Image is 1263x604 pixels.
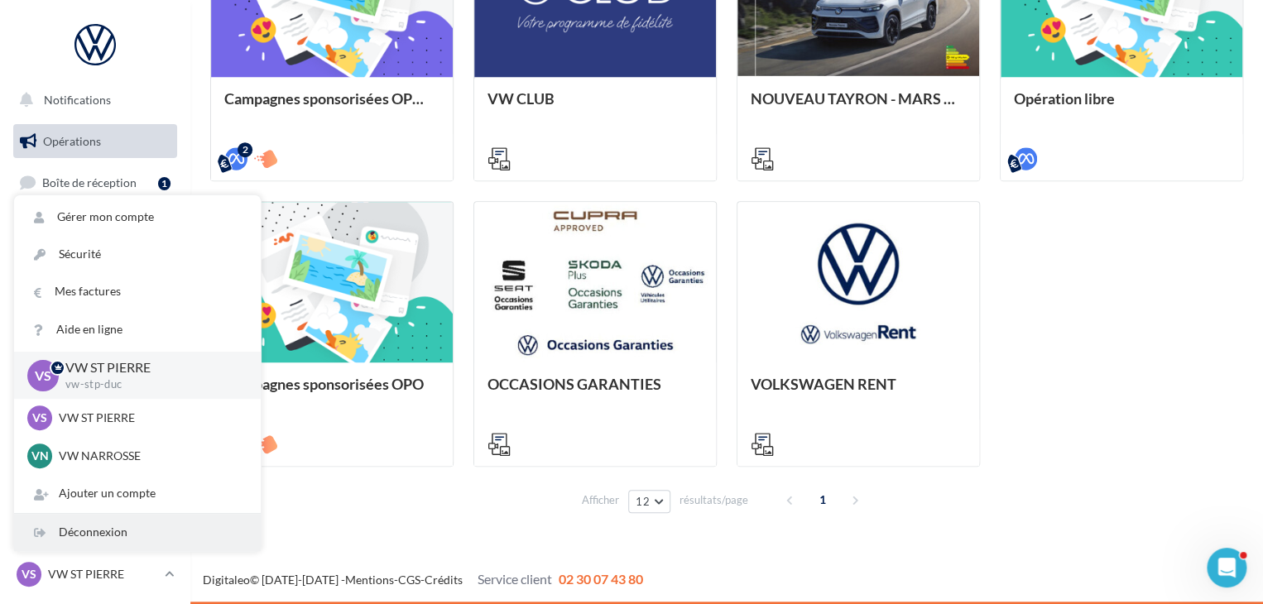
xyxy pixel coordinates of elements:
[65,358,234,377] p: VW ST PIERRE
[203,573,250,587] a: Digitaleo
[636,495,650,508] span: 12
[158,177,170,190] div: 1
[44,93,111,107] span: Notifications
[48,566,158,582] p: VW ST PIERRE
[224,90,439,123] div: Campagnes sponsorisées OPO Septembre
[203,573,643,587] span: © [DATE]-[DATE] - - -
[14,236,261,273] a: Sécurité
[14,273,261,310] a: Mes factures
[10,413,180,462] a: PLV et print personnalisable
[10,83,174,117] button: Notifications
[10,249,180,284] a: Campagnes
[42,175,137,189] span: Boîte de réception
[10,468,180,517] a: Campagnes DataOnDemand
[10,124,180,159] a: Opérations
[35,366,51,385] span: VS
[238,142,252,157] div: 2
[559,571,643,587] span: 02 30 07 43 80
[10,290,180,324] a: Contacts
[32,410,47,426] span: VS
[10,331,180,366] a: Médiathèque
[751,90,966,123] div: NOUVEAU TAYRON - MARS 2025
[14,475,261,512] div: Ajouter un compte
[398,573,420,587] a: CGS
[10,372,180,407] a: Calendrier
[751,376,966,409] div: VOLKSWAGEN RENT
[487,90,703,123] div: VW CLUB
[14,514,261,551] div: Déconnexion
[425,573,463,587] a: Crédits
[65,377,234,392] p: vw-stp-duc
[22,566,36,582] span: VS
[478,571,552,587] span: Service client
[10,208,180,242] a: Visibilité en ligne
[345,573,394,587] a: Mentions
[680,492,748,508] span: résultats/page
[809,487,836,513] span: 1
[14,311,261,348] a: Aide en ligne
[43,134,101,148] span: Opérations
[59,448,241,464] p: VW NARROSSE
[487,376,703,409] div: OCCASIONS GARANTIES
[10,165,180,200] a: Boîte de réception1
[1207,548,1246,587] iframe: Intercom live chat
[13,558,177,590] a: VS VW ST PIERRE
[582,492,619,508] span: Afficher
[1014,90,1229,123] div: Opération libre
[59,410,241,426] p: VW ST PIERRE
[14,199,261,236] a: Gérer mon compte
[31,448,49,464] span: VN
[628,490,670,513] button: 12
[224,376,439,409] div: Campagnes sponsorisées OPO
